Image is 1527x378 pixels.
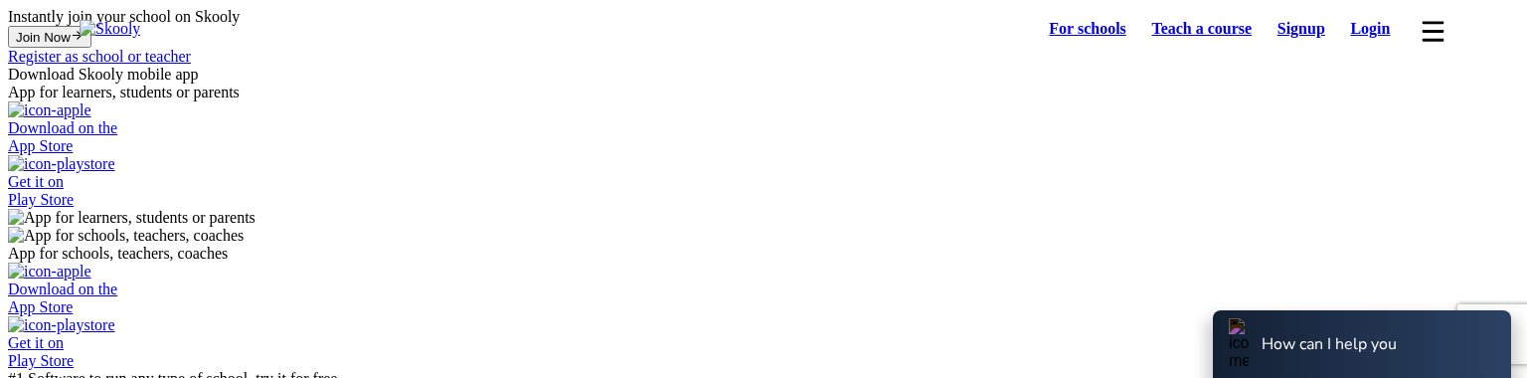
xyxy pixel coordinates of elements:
a: Download on theApp Store [8,263,1519,316]
div: Download on the [8,281,1519,298]
a: Get it onPlay Store [8,155,1519,209]
a: Get it onPlay Store [8,316,1519,370]
img: icon-apple [8,101,91,119]
a: Login [1338,15,1404,43]
a: Download on theApp Store [8,101,1519,155]
a: For schools [1037,15,1139,43]
img: icon-message [1229,318,1249,370]
a: Teach a course [1139,15,1265,43]
img: App for schools, teachers, coaches [8,227,244,245]
button: menu outline [1419,13,1447,46]
button: icon-messageHow can I help you [1213,310,1511,378]
div: Play Store [8,352,1519,370]
div: Get it on [8,334,1519,352]
img: icon-playstore [8,316,115,334]
div: Play Store [8,191,1519,209]
div: App Store [8,298,1519,316]
img: icon-playstore [8,155,115,173]
img: App for learners, students or parents [8,209,255,227]
a: Signup [1265,15,1338,43]
div: Download on the [8,119,1519,137]
div: App for schools, teachers, coaches [8,245,1519,263]
div: App Store [8,137,1519,155]
img: Skooly [80,20,140,38]
div: Get it on [8,173,1519,191]
div: How can I help you [1262,333,1397,355]
div: Download Skooly mobile app [8,66,1519,84]
img: icon-apple [8,263,91,281]
div: App for learners, students or parents [8,84,1519,101]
